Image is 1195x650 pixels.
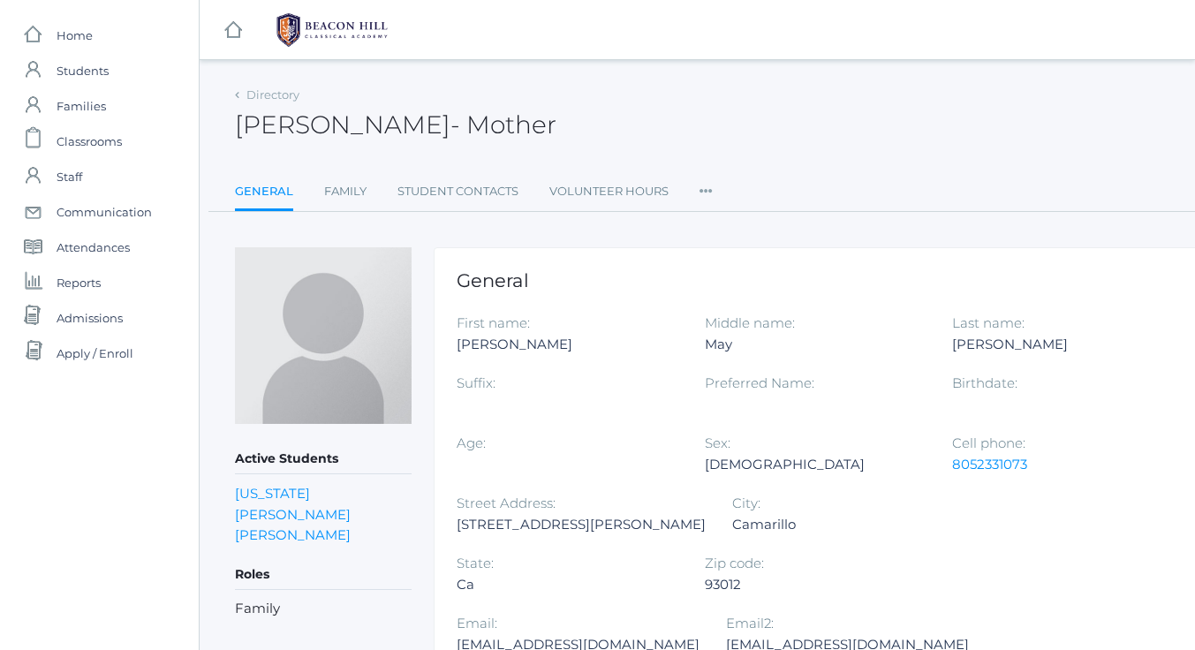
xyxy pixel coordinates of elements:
[457,495,556,511] label: Street Address:
[457,514,706,535] div: [STREET_ADDRESS][PERSON_NAME]
[705,314,795,331] label: Middle name:
[457,374,495,391] label: Suffix:
[266,8,398,52] img: BHCALogos-05-308ed15e86a5a0abce9b8dd61676a3503ac9727e845dece92d48e8588c001991.png
[705,435,730,451] label: Sex:
[57,265,101,300] span: Reports
[952,314,1025,331] label: Last name:
[952,456,1027,472] a: 8052331073
[57,300,123,336] span: Admissions
[457,555,494,571] label: State:
[457,334,678,355] div: [PERSON_NAME]
[235,560,412,590] h5: Roles
[457,574,678,595] div: Ca
[235,111,556,139] h2: [PERSON_NAME]
[57,18,93,53] span: Home
[235,247,412,424] img: Katie Lee
[235,485,351,523] a: [US_STATE][PERSON_NAME]
[246,87,299,102] a: Directory
[235,599,412,619] li: Family
[235,444,412,474] h5: Active Students
[457,314,530,331] label: First name:
[450,110,556,140] span: - Mother
[57,194,152,230] span: Communication
[705,454,927,475] div: [DEMOGRAPHIC_DATA]
[57,88,106,124] span: Families
[549,174,669,209] a: Volunteer Hours
[732,495,760,511] label: City:
[705,555,764,571] label: Zip code:
[57,230,130,265] span: Attendances
[235,526,351,543] a: [PERSON_NAME]
[57,124,122,159] span: Classrooms
[57,336,133,371] span: Apply / Enroll
[732,514,954,535] div: Camarillo
[324,174,367,209] a: Family
[705,334,927,355] div: May
[57,53,109,88] span: Students
[705,374,814,391] label: Preferred Name:
[952,374,1017,391] label: Birthdate:
[235,174,293,212] a: General
[57,159,82,194] span: Staff
[952,435,1025,451] label: Cell phone:
[397,174,518,209] a: Student Contacts
[952,334,1174,355] div: [PERSON_NAME]
[457,615,497,631] label: Email:
[457,435,486,451] label: Age:
[705,574,927,595] div: 93012
[726,615,774,631] label: Email2:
